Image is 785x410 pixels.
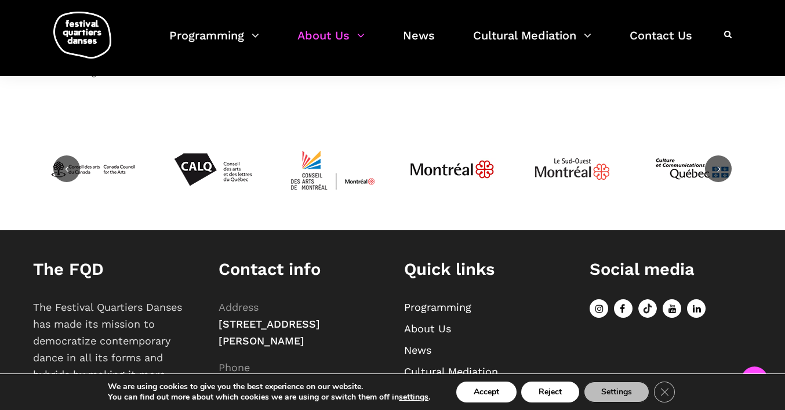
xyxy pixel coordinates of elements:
h1: Contact info [219,259,381,280]
img: logo-fqd-med [53,12,111,59]
img: mccq-3-3 [649,126,736,213]
img: Calq_noir [169,126,256,213]
span: Address [219,301,259,313]
a: Programming [169,26,259,60]
img: Logo_Mtl_Le_Sud-Ouest.svg_ [529,126,616,213]
a: Cultural Mediation [473,26,591,60]
span: [STREET_ADDRESS][PERSON_NAME] [219,318,320,347]
h1: Quick links [404,259,566,280]
a: About Us [404,322,451,335]
p: We are using cookies to give you the best experience on our website. [108,382,430,392]
img: CAC_BW_black_f [49,126,136,213]
a: News [403,26,435,60]
button: settings [399,392,428,402]
button: Close GDPR Cookie Banner [654,382,675,402]
img: CMYK_Logo_CAMMontreal [289,126,376,213]
span: Phone [219,361,250,373]
h1: Social media [590,259,752,280]
button: Accept [456,382,517,402]
p: You can find out more about which cookies we are using or switch them off in . [108,392,430,402]
a: Contact Us [630,26,692,60]
img: JPGnr_b [409,126,496,213]
a: Cultural Mediation [404,365,498,378]
button: Reject [521,382,579,402]
a: About Us [297,26,365,60]
button: Settings [584,382,649,402]
a: Programming [404,301,471,313]
h1: The FQD [33,259,195,280]
a: News [404,344,431,356]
